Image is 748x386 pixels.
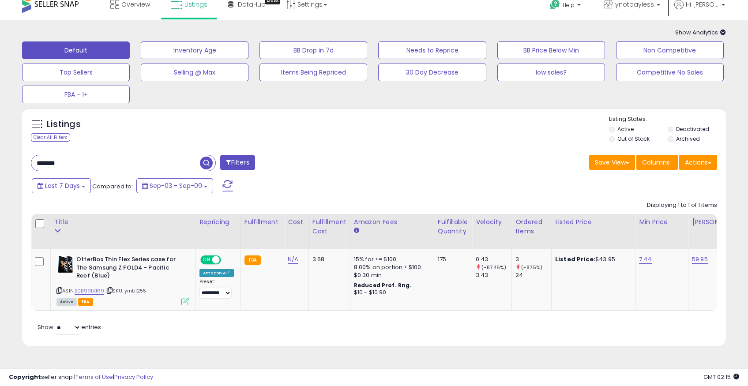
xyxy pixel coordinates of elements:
div: Listed Price [555,217,631,227]
span: OFF [220,256,234,264]
button: Top Sellers [22,64,130,81]
div: 3 [515,255,551,263]
button: Default [22,41,130,59]
div: 15% for <= $100 [354,255,427,263]
div: seller snap | | [9,373,153,382]
button: Last 7 Days [32,178,91,193]
button: Actions [679,155,717,170]
div: Amazon Fees [354,217,430,227]
label: Active [617,125,634,133]
div: ASIN: [56,255,189,304]
button: Selling @ Max [141,64,248,81]
span: Sep-03 - Sep-09 [150,181,202,190]
div: 0.43 [476,255,511,263]
small: (-87.5%) [521,264,542,271]
span: 2025-09-17 02:15 GMT [703,373,739,381]
button: Save View [589,155,635,170]
label: Archived [676,135,700,142]
span: | SKU: ymb1255 [105,287,146,294]
button: 30 Day Decrease [378,64,486,81]
a: Terms of Use [75,373,113,381]
span: Last 7 Days [45,181,80,190]
a: 7.44 [639,255,652,264]
strong: Copyright [9,373,41,381]
button: Non Competitive [616,41,724,59]
span: Show Analytics [675,28,726,37]
div: Fulfillment [244,217,280,227]
button: Items Being Repriced [259,64,367,81]
div: 8.00% on portion > $100 [354,263,427,271]
h5: Listings [47,118,81,131]
a: Privacy Policy [114,373,153,381]
div: 175 [438,255,465,263]
div: Fulfillable Quantity [438,217,468,236]
span: Help [563,1,575,9]
span: ON [201,256,212,264]
a: B0B99LK1R9 [75,287,104,295]
a: N/A [288,255,298,264]
div: Ordered Items [515,217,548,236]
div: Repricing [199,217,237,227]
span: Show: entries [38,323,101,331]
div: Title [54,217,192,227]
label: Out of Stock [617,135,650,142]
div: 24 [515,271,551,279]
small: (-87.46%) [481,264,506,271]
div: $43.95 [555,255,628,263]
div: Preset: [199,279,234,299]
label: Deactivated [676,125,709,133]
div: $10 - $10.90 [354,289,427,296]
div: $0.30 min [354,271,427,279]
div: 3.68 [312,255,343,263]
button: BB Price Below Min [497,41,605,59]
div: Fulfillment Cost [312,217,346,236]
button: low sales? [497,64,605,81]
b: Reduced Prof. Rng. [354,281,412,289]
button: BB Drop in 7d [259,41,367,59]
a: 59.95 [692,255,708,264]
div: 3.43 [476,271,511,279]
div: Displaying 1 to 1 of 1 items [647,201,717,210]
button: FBA - 1+ [22,86,130,103]
button: Sep-03 - Sep-09 [136,178,213,193]
img: 41DSIfIwGlL._SL40_.jpg [56,255,74,273]
div: Clear All Filters [31,133,70,142]
button: Filters [220,155,255,170]
b: Listed Price: [555,255,595,263]
p: Listing States: [609,115,726,124]
small: Amazon Fees. [354,227,359,235]
b: OtterBox Thin Flex Series case for The Samsung Z FOLD4 - Pacific Reef (Blue) [76,255,184,282]
button: Needs to Reprice [378,41,486,59]
div: Min Price [639,217,684,227]
button: Competitive No Sales [616,64,724,81]
span: FBA [78,298,93,306]
div: [PERSON_NAME] [692,217,744,227]
span: Columns [642,158,670,167]
div: Velocity [476,217,508,227]
span: All listings currently available for purchase on Amazon [56,298,77,306]
button: Inventory Age [141,41,248,59]
div: Amazon AI * [199,269,234,277]
button: Columns [636,155,678,170]
div: Cost [288,217,305,227]
span: Compared to: [92,182,133,191]
small: FBA [244,255,261,265]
